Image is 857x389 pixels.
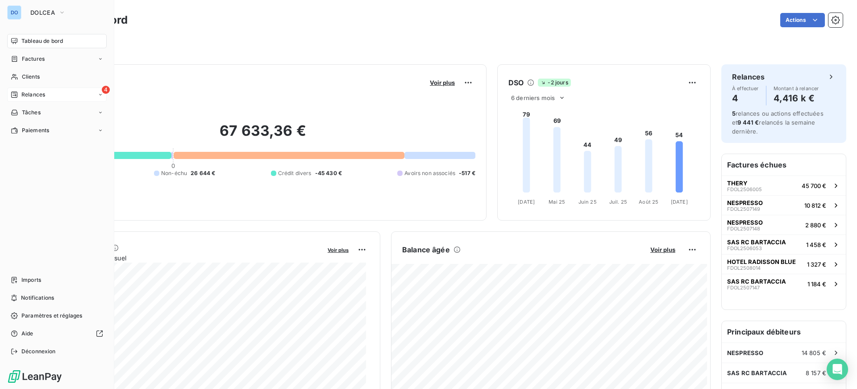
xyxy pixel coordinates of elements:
[732,71,765,82] h6: Relances
[459,169,475,177] span: -517 €
[508,77,524,88] h6: DSO
[780,13,825,27] button: Actions
[21,37,63,45] span: Tableau de bord
[404,169,455,177] span: Avoirs non associés
[21,330,33,338] span: Aide
[727,238,786,246] span: SAS RC BARTACCIA
[727,349,763,356] span: NESPRESSO
[732,86,759,91] span: À effectuer
[827,359,848,380] div: Open Intercom Messenger
[727,199,763,206] span: NESPRESSO
[549,199,565,205] tspan: Mai 25
[578,199,597,205] tspan: Juin 25
[21,91,45,99] span: Relances
[732,91,759,105] h4: 4
[727,187,762,192] span: FDOL2506005
[727,265,761,271] span: FDOL2508014
[518,199,535,205] tspan: [DATE]
[804,202,826,209] span: 10 812 €
[727,246,762,251] span: FDOL2506053
[802,182,826,189] span: 45 700 €
[402,244,450,255] h6: Balance âgée
[639,199,658,205] tspan: Août 25
[30,9,55,16] span: DOLCEA
[671,199,688,205] tspan: [DATE]
[511,94,555,101] span: 6 derniers mois
[648,246,678,254] button: Voir plus
[21,294,54,302] span: Notifications
[722,321,846,343] h6: Principaux débiteurs
[22,55,45,63] span: Factures
[732,110,736,117] span: 5
[278,169,312,177] span: Crédit divers
[22,109,41,117] span: Tâches
[22,73,40,81] span: Clients
[538,79,570,87] span: -2 jours
[650,246,675,253] span: Voir plus
[22,126,49,134] span: Paiements
[722,195,846,215] button: NESPRESSOFDOL250714910 812 €
[102,86,110,94] span: 4
[609,199,627,205] tspan: Juil. 25
[171,162,175,169] span: 0
[805,222,826,229] span: 2 880 €
[430,79,455,86] span: Voir plus
[727,226,760,231] span: FDOL2507148
[722,274,846,293] button: SAS RC BARTACCIAFDOL25071471 184 €
[7,5,21,20] div: DO
[722,254,846,274] button: HOTEL RADISSON BLUEFDOL25080141 327 €
[50,253,321,263] span: Chiffre d'affaires mensuel
[21,347,56,356] span: Déconnexion
[21,276,41,284] span: Imports
[50,122,475,149] h2: 67 633,36 €
[722,154,846,176] h6: Factures échues
[325,246,351,254] button: Voir plus
[806,241,826,248] span: 1 458 €
[315,169,342,177] span: -45 430 €
[727,369,787,376] span: SAS RC BARTACCIA
[737,119,759,126] span: 9 441 €
[727,258,796,265] span: HOTEL RADISSON BLUE
[774,91,819,105] h4: 4,416 k €
[727,278,786,285] span: SAS RC BARTACCIA
[807,280,826,288] span: 1 184 €
[427,79,458,87] button: Voir plus
[7,326,107,341] a: Aide
[21,312,82,320] span: Paramètres et réglages
[722,215,846,234] button: NESPRESSOFDOL25071482 880 €
[191,169,215,177] span: 26 644 €
[732,110,824,135] span: relances ou actions effectuées et relancés la semaine dernière.
[727,285,760,290] span: FDOL2507147
[727,206,760,212] span: FDOL2507149
[7,369,62,384] img: Logo LeanPay
[802,349,826,356] span: 14 805 €
[722,176,846,195] button: THERYFDOL250600545 700 €
[806,369,826,376] span: 8 157 €
[727,219,763,226] span: NESPRESSO
[161,169,187,177] span: Non-échu
[774,86,819,91] span: Montant à relancer
[807,261,826,268] span: 1 327 €
[328,247,349,253] span: Voir plus
[722,234,846,254] button: SAS RC BARTACCIAFDOL25060531 458 €
[727,180,748,187] span: THERY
